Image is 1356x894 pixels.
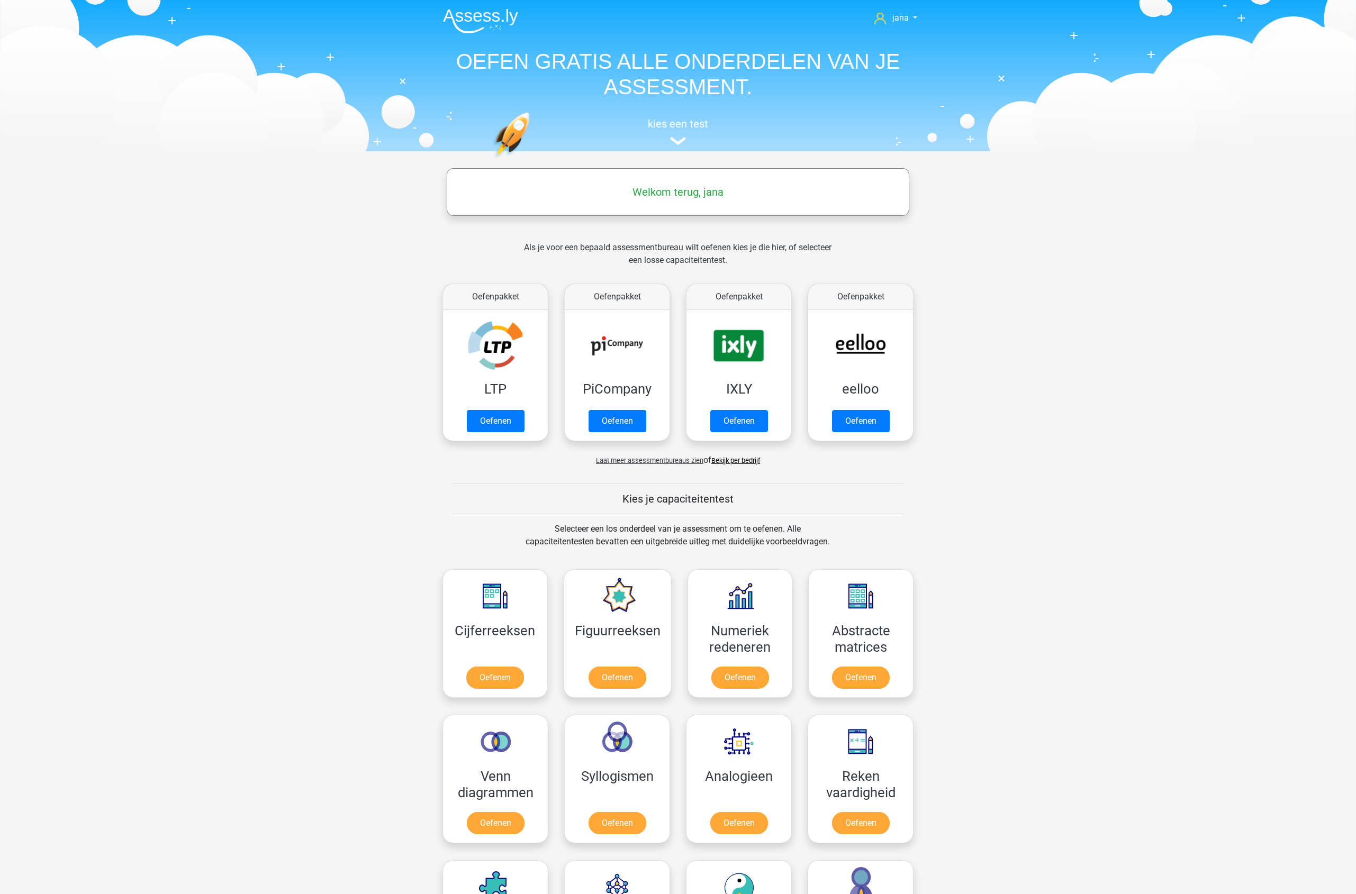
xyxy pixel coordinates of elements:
h5: Welkom terug, jana [452,186,904,198]
img: Assessly [443,8,518,33]
a: Oefenen [467,410,525,432]
a: Oefenen [467,812,525,834]
h1: OEFEN GRATIS ALLE ONDERDELEN VAN JE ASSESSMENT. [435,49,921,99]
a: Oefenen [710,812,768,834]
a: Oefenen [711,667,769,689]
a: Oefenen [832,812,890,834]
a: Bekijk per bedrijf [711,457,760,464]
span: jana [892,13,909,23]
a: Oefenen [589,667,646,689]
a: Oefenen [710,410,768,432]
div: Als je voor een bepaald assessmentbureau wilt oefenen kies je die hier, of selecteer een losse ca... [516,241,840,279]
a: jana [870,12,921,24]
a: Oefenen [832,667,890,689]
h5: Kies je capaciteitentest [452,492,904,505]
h5: kies een test [435,117,921,130]
a: Oefenen [832,410,890,432]
div: Selecteer een los onderdeel van je assessment om te oefenen. Alle capaciteitentesten bevatten een... [516,523,840,561]
span: Laat meer assessmentbureaus zien [596,457,703,464]
img: assessment [670,137,686,145]
div: of [435,445,921,467]
a: kies een test [435,117,921,145]
a: Oefenen [589,812,646,834]
img: oefenen [493,112,571,208]
a: Oefenen [589,410,646,432]
a: Oefenen [466,667,524,689]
